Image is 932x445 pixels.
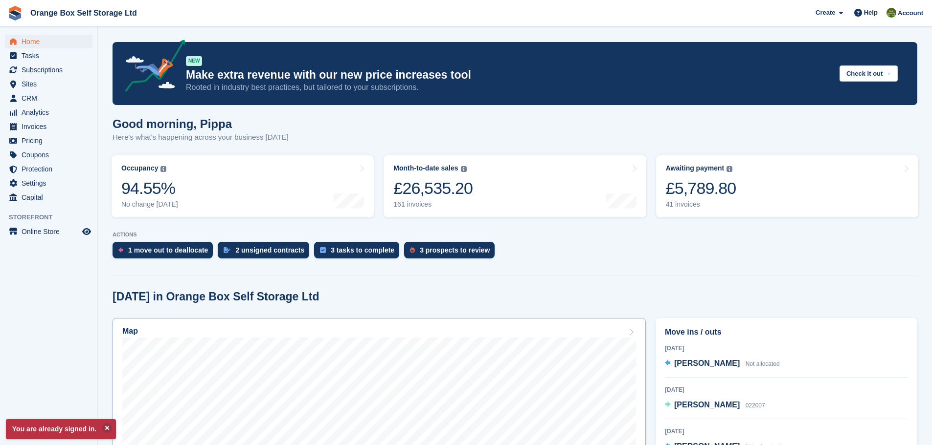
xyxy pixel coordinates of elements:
p: Here's what's happening across your business [DATE] [113,132,289,143]
div: 94.55% [121,178,178,198]
a: Month-to-date sales £26,535.20 161 invoices [384,155,646,217]
span: Sites [22,77,80,91]
a: Occupancy 94.55% No change [DATE] [112,155,374,217]
span: Create [816,8,835,18]
div: £26,535.20 [393,178,473,198]
a: menu [5,91,92,105]
span: Tasks [22,49,80,63]
span: Subscriptions [22,63,80,77]
a: menu [5,49,92,63]
span: Coupons [22,148,80,162]
img: icon-info-grey-7440780725fd019a000dd9b08b2336e03edf1995a4989e88bcd33f0948082b44.svg [727,166,732,172]
div: 1 move out to deallocate [128,246,208,254]
a: 1 move out to deallocate [113,242,218,263]
div: Awaiting payment [666,164,725,172]
span: Protection [22,162,80,176]
div: 2 unsigned contracts [235,246,304,254]
div: [DATE] [665,427,908,436]
span: [PERSON_NAME] [674,401,740,409]
p: Rooted in industry best practices, but tailored to your subscriptions. [186,82,832,93]
h2: Move ins / outs [665,326,908,338]
a: menu [5,77,92,91]
span: Help [864,8,878,18]
div: No change [DATE] [121,200,178,209]
a: menu [5,176,92,190]
span: Capital [22,191,80,204]
a: 3 prospects to review [404,242,500,263]
span: Pricing [22,134,80,148]
a: menu [5,106,92,119]
div: 3 prospects to review [420,246,490,254]
a: [PERSON_NAME] Not allocated [665,358,780,370]
div: £5,789.80 [666,178,736,198]
img: task-75834270c22a3079a89374b754ae025e5fb1db73e45f91037f5363f120a921f8.svg [320,247,326,253]
span: Settings [22,176,80,190]
a: menu [5,162,92,176]
span: Storefront [9,212,97,222]
a: Preview store [81,226,92,237]
a: Awaiting payment £5,789.80 41 invoices [656,155,918,217]
img: move_outs_to_deallocate_icon-f764333ba52eb49d3ac5e1228854f67142a1ed5810a6f6cc68b1a99e826820c5.svg [118,247,123,253]
div: 3 tasks to complete [331,246,394,254]
a: 2 unsigned contracts [218,242,314,263]
span: Analytics [22,106,80,119]
span: 022007 [746,402,765,409]
h2: Map [122,327,138,336]
a: Orange Box Self Storage Ltd [26,5,141,21]
span: Account [898,8,923,18]
p: ACTIONS [113,232,917,238]
div: 161 invoices [393,200,473,209]
img: icon-info-grey-7440780725fd019a000dd9b08b2336e03edf1995a4989e88bcd33f0948082b44.svg [461,166,467,172]
div: [DATE] [665,385,908,394]
div: [DATE] [665,344,908,353]
div: NEW [186,56,202,66]
img: icon-info-grey-7440780725fd019a000dd9b08b2336e03edf1995a4989e88bcd33f0948082b44.svg [160,166,166,172]
span: Invoices [22,120,80,133]
h1: Good morning, Pippa [113,117,289,130]
p: You are already signed in. [6,419,116,439]
span: [PERSON_NAME] [674,359,740,367]
a: menu [5,225,92,238]
img: stora-icon-8386f47178a22dfd0bd8f6a31ec36ba5ce8667c1dd55bd0f319d3a0aa187defe.svg [8,6,23,21]
a: [PERSON_NAME] 022007 [665,399,765,412]
img: Pippa White [887,8,896,18]
span: Online Store [22,225,80,238]
a: menu [5,148,92,162]
span: Home [22,35,80,48]
a: menu [5,134,92,148]
span: CRM [22,91,80,105]
span: Not allocated [746,360,780,367]
p: Make extra revenue with our new price increases tool [186,68,832,82]
a: menu [5,63,92,77]
a: menu [5,191,92,204]
img: prospect-51fa495bee0391a8d652442698ab0144808aea92771e9ea1ae160a38d050c398.svg [410,247,415,253]
a: 3 tasks to complete [314,242,404,263]
a: menu [5,120,92,133]
button: Check it out → [840,65,898,82]
img: contract_signature_icon-13c848040528278c33f63329250d36e43548de30e8caae1d1a13099fd9432cc5.svg [224,247,230,253]
a: menu [5,35,92,48]
div: 41 invoices [666,200,736,209]
div: Month-to-date sales [393,164,458,172]
div: Occupancy [121,164,158,172]
h2: [DATE] in Orange Box Self Storage Ltd [113,290,319,303]
img: price-adjustments-announcement-icon-8257ccfd72463d97f412b2fc003d46551f7dbcb40ab6d574587a9cd5c0d94... [117,40,185,95]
